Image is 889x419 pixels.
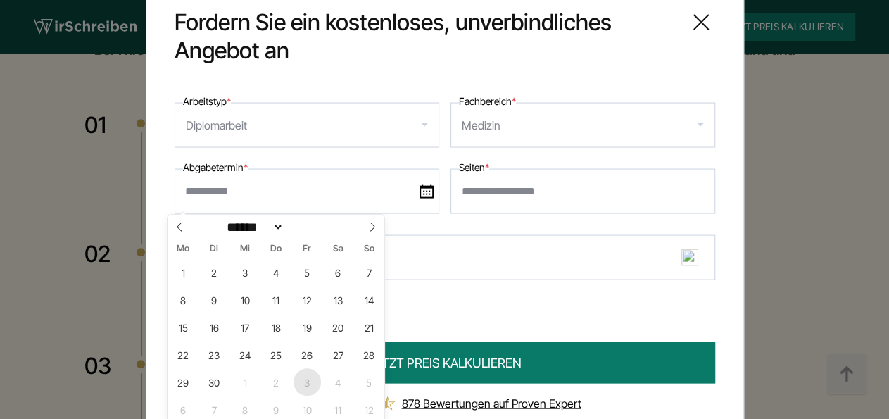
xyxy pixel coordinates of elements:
span: Fr [291,244,322,254]
span: Do [260,244,291,254]
span: September 7, 2025 [355,258,383,286]
span: September 11, 2025 [263,286,290,313]
span: September 6, 2025 [324,258,352,286]
span: Oktober 2, 2025 [263,368,290,396]
span: September 19, 2025 [294,313,321,341]
div: Diplomarbeit [186,113,247,136]
span: September 26, 2025 [294,341,321,368]
label: Fachbereich [459,92,516,109]
span: September 18, 2025 [263,313,290,341]
span: September 16, 2025 [201,313,228,341]
span: September 3, 2025 [232,258,259,286]
label: Abgabetermin [183,158,248,175]
span: Di [198,244,229,254]
span: September 28, 2025 [355,341,383,368]
img: npw-badge-icon-locked.svg [681,249,698,265]
input: Year [284,220,330,234]
label: Arbeitstyp [183,92,231,109]
label: Seiten [459,158,489,175]
span: September 24, 2025 [232,341,259,368]
span: September 30, 2025 [201,368,228,396]
span: September 23, 2025 [201,341,228,368]
span: So [353,244,384,254]
span: September 27, 2025 [324,341,352,368]
span: September 22, 2025 [170,341,197,368]
span: September 20, 2025 [324,313,352,341]
span: September 10, 2025 [232,286,259,313]
span: Mi [229,244,260,254]
button: JETZT PREIS KALKULIEREN [175,342,715,383]
span: Oktober 4, 2025 [324,368,352,396]
span: Fordern Sie ein kostenloses, unverbindliches Angebot an [175,8,676,64]
span: September 2, 2025 [201,258,228,286]
span: September 5, 2025 [294,258,321,286]
span: September 29, 2025 [170,368,197,396]
span: September 12, 2025 [294,286,321,313]
img: date [420,184,434,198]
div: Medizin [462,113,500,136]
span: Sa [322,244,353,254]
span: September 14, 2025 [355,286,383,313]
span: Oktober 1, 2025 [232,368,259,396]
span: September 17, 2025 [232,313,259,341]
select: Month [222,220,284,234]
span: September 4, 2025 [263,258,290,286]
input: date [175,168,439,213]
span: September 8, 2025 [170,286,197,313]
span: JETZT PREIS KALKULIEREN [368,353,522,372]
span: September 21, 2025 [355,313,383,341]
span: Mo [168,244,198,254]
span: September 25, 2025 [263,341,290,368]
span: September 9, 2025 [201,286,228,313]
span: September 13, 2025 [324,286,352,313]
span: September 15, 2025 [170,313,197,341]
span: Oktober 3, 2025 [294,368,321,396]
span: Oktober 5, 2025 [355,368,383,396]
span: September 1, 2025 [170,258,197,286]
a: 878 Bewertungen auf Proven Expert [402,396,581,410]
